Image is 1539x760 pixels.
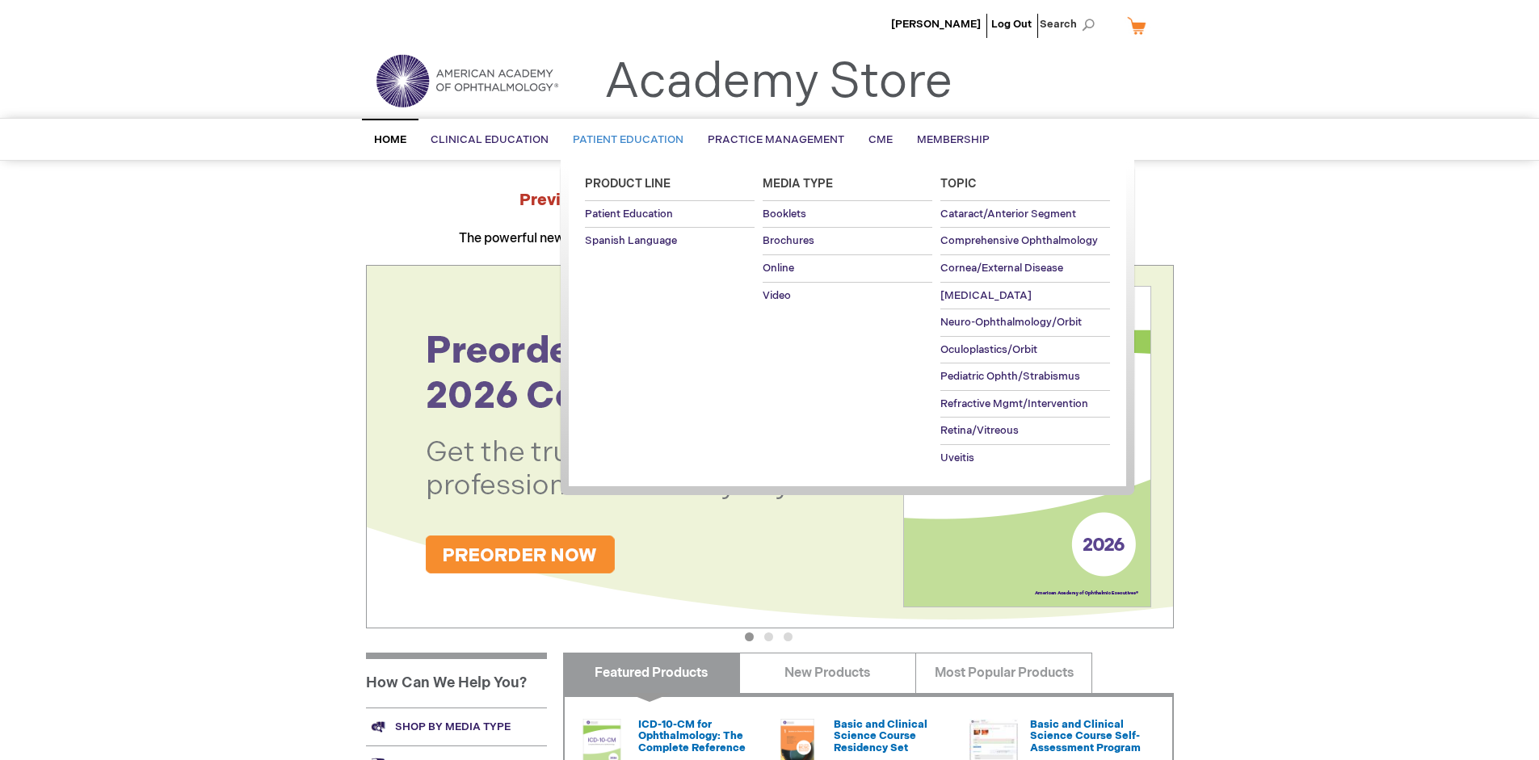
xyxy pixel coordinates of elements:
[940,262,1063,275] span: Cornea/External Disease
[374,133,406,146] span: Home
[763,234,814,247] span: Brochures
[940,424,1019,437] span: Retina/Vitreous
[604,53,952,111] a: Academy Store
[834,718,927,754] a: Basic and Clinical Science Course Residency Set
[585,234,677,247] span: Spanish Language
[891,18,981,31] a: [PERSON_NAME]
[519,191,1020,210] strong: Preview the at AAO 2025
[784,632,793,641] button: 3 of 3
[991,18,1032,31] a: Log Out
[940,177,977,191] span: Topic
[763,262,794,275] span: Online
[940,316,1082,329] span: Neuro-Ophthalmology/Orbit
[585,177,671,191] span: Product Line
[366,708,547,745] a: Shop by media type
[1040,8,1101,40] span: Search
[940,234,1098,247] span: Comprehensive Ophthalmology
[915,653,1092,693] a: Most Popular Products
[940,208,1076,220] span: Cataract/Anterior Segment
[366,653,547,708] h1: How Can We Help You?
[638,718,746,754] a: ICD-10-CM for Ophthalmology: The Complete Reference
[940,289,1032,302] span: [MEDICAL_DATA]
[745,632,754,641] button: 1 of 3
[940,370,1080,383] span: Pediatric Ophth/Strabismus
[1030,718,1141,754] a: Basic and Clinical Science Course Self-Assessment Program
[708,133,844,146] span: Practice Management
[763,289,791,302] span: Video
[917,133,990,146] span: Membership
[431,133,549,146] span: Clinical Education
[940,397,1088,410] span: Refractive Mgmt/Intervention
[763,177,833,191] span: Media Type
[940,451,974,464] span: Uveitis
[940,343,1037,356] span: Oculoplastics/Orbit
[868,133,893,146] span: CME
[573,133,683,146] span: Patient Education
[585,208,673,220] span: Patient Education
[763,208,806,220] span: Booklets
[563,653,740,693] a: Featured Products
[764,632,773,641] button: 2 of 3
[739,653,916,693] a: New Products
